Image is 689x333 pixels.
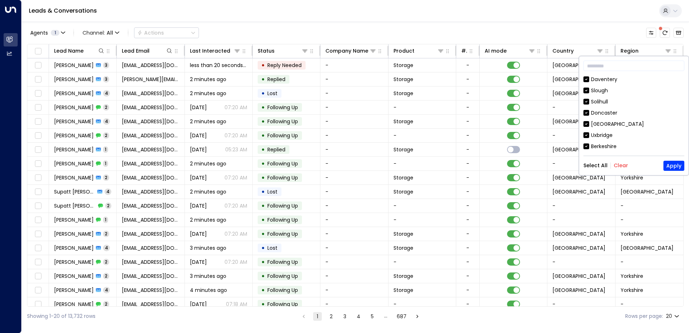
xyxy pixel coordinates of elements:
[320,101,388,114] td: -
[552,118,605,125] span: United Kingdom
[547,101,615,114] td: -
[413,312,422,321] button: Go to next page
[105,203,111,209] span: 2
[190,160,226,167] span: 2 minutes ago
[621,188,674,195] span: Birmingham
[54,90,94,97] span: Nathalie Perret
[261,284,265,296] div: •
[394,76,413,83] span: Storage
[663,161,684,171] button: Apply
[225,258,247,266] p: 07:20 AM
[34,272,43,281] span: Toggle select row
[34,173,43,182] span: Toggle select row
[466,146,469,153] div: -
[190,146,207,153] span: Sep 17, 2025
[320,297,388,311] td: -
[388,101,456,114] td: -
[34,131,43,140] span: Toggle select row
[267,118,298,125] span: Following Up
[80,28,122,38] button: Channel:All
[552,62,605,69] span: United Kingdom
[103,259,109,265] span: 2
[591,120,644,128] div: [GEOGRAPHIC_DATA]
[105,188,111,195] span: 4
[34,201,43,210] span: Toggle select row
[261,157,265,170] div: •
[388,157,456,170] td: -
[122,46,150,55] div: Lead Email
[320,269,388,283] td: -
[394,46,414,55] div: Product
[103,245,110,251] span: 4
[122,230,179,237] span: egroves90@hotmail.com
[261,186,265,198] div: •
[621,230,643,237] span: Yorkshire
[190,230,207,237] span: Yesterday
[267,301,298,308] span: Following Up
[267,188,277,195] span: Lost
[54,132,94,139] span: Ahmed Zaman
[190,76,226,83] span: 2 minutes ago
[54,202,96,209] span: Supatt Cheema
[466,287,469,294] div: -
[466,202,469,209] div: -
[122,216,179,223] span: egroves90@hotmail.com
[190,244,226,252] span: 3 minutes ago
[29,6,97,15] a: Leads & Conversations
[388,297,456,311] td: -
[103,231,109,237] span: 2
[320,86,388,100] td: -
[34,244,43,253] span: Toggle select row
[394,244,413,252] span: Storage
[388,213,456,227] td: -
[34,103,43,112] span: Toggle select row
[583,98,684,106] div: Solihull
[327,312,335,321] button: Go to page 2
[320,129,388,142] td: -
[122,174,179,181] span: dazcarr44@outlook.com
[552,287,605,294] span: United Kingdom
[261,129,265,142] div: •
[134,27,199,38] button: Actions
[320,115,388,128] td: -
[354,312,363,321] button: Go to page 4
[103,132,109,138] span: 2
[261,200,265,212] div: •
[552,46,603,55] div: Country
[190,216,226,223] span: 2 minutes ago
[615,297,683,311] td: -
[368,312,377,321] button: Go to page 5
[267,272,298,280] span: Following Up
[190,287,227,294] span: 4 minutes ago
[34,159,43,168] span: Toggle select row
[625,312,663,320] label: Rows per page:
[552,76,605,83] span: United Kingdom
[225,230,247,237] p: 07:20 AM
[267,146,285,153] span: Replied
[134,27,199,38] div: Button group with a nested menu
[320,143,388,156] td: -
[122,146,179,153] span: azaman19@hotmail.co.uk
[103,76,109,82] span: 3
[591,143,617,150] div: Berkeshire
[646,28,656,38] button: Customize
[261,87,265,99] div: •
[54,46,105,55] div: Lead Name
[591,98,608,106] div: Solihull
[34,258,43,267] span: Toggle select row
[583,87,684,94] div: Slough
[621,287,643,294] span: Yorkshire
[225,202,247,209] p: 07:20 AM
[466,216,469,223] div: -
[341,312,349,321] button: Go to page 3
[261,270,265,282] div: •
[103,62,109,68] span: 3
[621,244,674,252] span: London
[261,242,265,254] div: •
[54,76,94,83] span: Michelle Davies
[190,301,207,308] span: Sep 23, 2025
[54,216,94,223] span: Emily Groves
[547,129,615,142] td: -
[34,89,43,98] span: Toggle select row
[34,286,43,295] span: Toggle select row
